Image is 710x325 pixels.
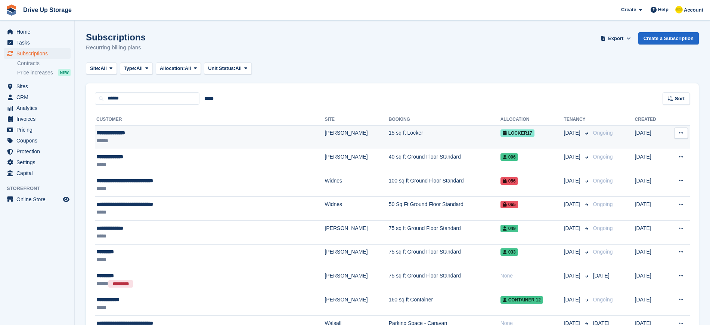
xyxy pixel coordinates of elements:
span: 056 [500,177,518,185]
button: Site: All [86,62,117,75]
span: Ongoing [593,178,613,184]
td: 160 sq ft Container [389,292,500,316]
span: Unit Status: [208,65,235,72]
span: Ongoing [593,201,613,207]
span: Site: [90,65,100,72]
th: Created [635,114,667,126]
td: 40 sq ft Ground Floor Standard [389,149,500,173]
span: All [185,65,191,72]
span: All [100,65,107,72]
td: 75 sq ft Ground Floor Standard [389,221,500,245]
span: CRM [16,92,61,102]
span: Online Store [16,194,61,205]
img: Crispin Vitoria [675,6,683,13]
span: [DATE] [564,296,582,304]
span: Protection [16,146,61,157]
td: [DATE] [635,197,667,221]
td: [DATE] [635,221,667,245]
td: Widnes [325,173,388,197]
a: Drive Up Storage [20,4,75,16]
span: Ongoing [593,297,613,303]
a: Preview store [62,195,71,204]
a: Price increases NEW [17,68,71,77]
a: menu [4,103,71,113]
span: [DATE] [564,129,582,137]
span: [DATE] [564,272,582,280]
span: Type: [124,65,137,72]
span: Container 12 [500,296,543,304]
a: menu [4,37,71,48]
td: [DATE] [635,173,667,197]
td: 75 sq ft Ground Floor Standard [389,268,500,292]
span: 006 [500,153,518,161]
span: [DATE] [593,273,610,279]
span: Analytics [16,103,61,113]
td: [DATE] [635,268,667,292]
img: stora-icon-8386f47178a22dfd0bd8f6a31ec36ba5ce8667c1dd55bd0f319d3a0aa187defe.svg [6,4,17,16]
span: Account [684,6,703,14]
div: NEW [58,69,71,76]
span: Create [621,6,636,13]
span: Allocation: [160,65,185,72]
th: Tenancy [564,114,590,126]
a: menu [4,81,71,92]
button: Unit Status: All [204,62,251,75]
span: Ongoing [593,154,613,160]
th: Booking [389,114,500,126]
button: Export [599,32,632,45]
span: Sort [675,95,685,102]
a: menu [4,27,71,37]
a: menu [4,157,71,168]
td: 50 Sq Ft Ground Floor Standard [389,197,500,221]
td: [PERSON_NAME] [325,244,388,268]
td: Widnes [325,197,388,221]
th: Site [325,114,388,126]
span: All [136,65,143,72]
span: Price increases [17,69,53,76]
span: Invoices [16,114,61,124]
span: 049 [500,225,518,232]
a: menu [4,135,71,146]
span: Export [608,35,623,42]
a: menu [4,168,71,178]
span: Pricing [16,125,61,135]
a: Create a Subscription [638,32,699,45]
span: Settings [16,157,61,168]
span: Home [16,27,61,37]
a: menu [4,92,71,102]
span: [DATE] [564,248,582,256]
a: Contracts [17,60,71,67]
a: menu [4,194,71,205]
td: [PERSON_NAME] [325,221,388,245]
span: 065 [500,201,518,208]
button: Allocation: All [156,62,201,75]
td: 100 sq ft Ground Floor Standard [389,173,500,197]
span: Sites [16,81,61,92]
span: Ongoing [593,130,613,136]
th: Customer [95,114,325,126]
span: [DATE] [564,177,582,185]
td: [DATE] [635,149,667,173]
td: [PERSON_NAME] [325,292,388,316]
a: menu [4,114,71,124]
span: Ongoing [593,225,613,231]
span: 033 [500,248,518,256]
td: 15 sq ft Locker [389,125,500,149]
th: Allocation [500,114,564,126]
span: Capital [16,168,61,178]
span: Help [658,6,669,13]
span: Ongoing [593,249,613,255]
td: [DATE] [635,125,667,149]
td: [PERSON_NAME] [325,149,388,173]
td: [DATE] [635,292,667,316]
span: Subscriptions [16,48,61,59]
span: Coupons [16,135,61,146]
p: Recurring billing plans [86,43,146,52]
span: [DATE] [564,200,582,208]
a: menu [4,48,71,59]
span: Locker17 [500,129,534,137]
div: None [500,272,564,280]
a: menu [4,146,71,157]
td: [DATE] [635,244,667,268]
td: 75 sq ft Ground Floor Standard [389,244,500,268]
